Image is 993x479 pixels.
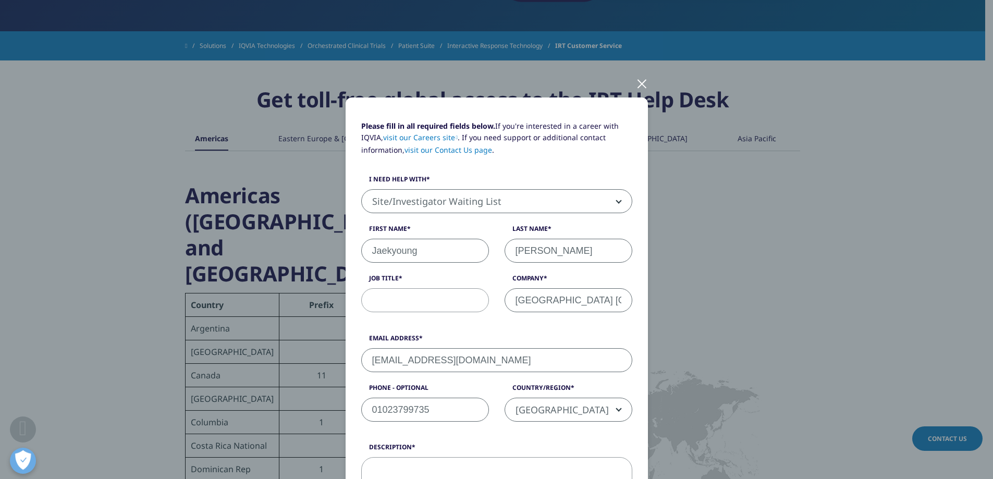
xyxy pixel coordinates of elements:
[361,189,632,213] span: Site/Investigator Waiting List
[361,334,632,348] label: Email Address
[404,145,492,155] a: visit our Contact Us page
[361,175,632,189] label: I need help with
[505,398,632,422] span: South Korea
[10,448,36,474] button: 개방형 기본 설정
[505,383,632,398] label: Country/Region
[383,132,458,142] a: visit our Careers site
[505,224,632,239] label: Last Name
[505,274,632,288] label: Company
[361,224,489,239] label: First Name
[361,383,489,398] label: Phone - Optional
[361,274,489,288] label: Job Title
[361,443,632,457] label: Description
[361,120,632,164] p: If you're interested in a career with IQVIA, . If you need support or additional contact informat...
[361,121,495,131] strong: Please fill in all required fields below.
[362,190,632,214] span: Site/Investigator Waiting List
